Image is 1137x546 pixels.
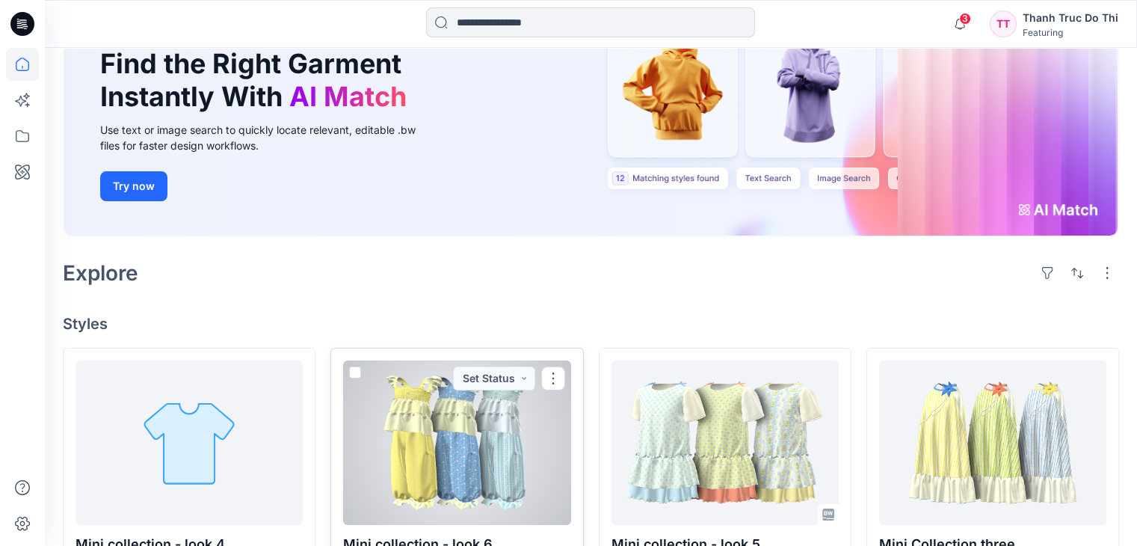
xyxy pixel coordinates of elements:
a: Mini collection - look 6 [343,361,570,525]
button: Try now [100,171,167,201]
a: Mini collection - look 4 [76,361,303,525]
div: TT [990,10,1017,37]
a: Mini collection - look 5 [611,361,839,525]
div: Use text or image search to quickly locate relevant, editable .bw files for faster design workflows. [100,122,437,153]
div: Featuring [1023,27,1118,38]
div: Thanh Truc Do Thi [1023,9,1118,27]
h4: Styles [63,315,1119,333]
a: Mini Collection three [879,361,1106,525]
h1: Find the Right Garment Instantly With [100,48,414,112]
span: AI Match [289,80,407,113]
h2: Explore [63,261,138,285]
span: 3 [959,13,971,25]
